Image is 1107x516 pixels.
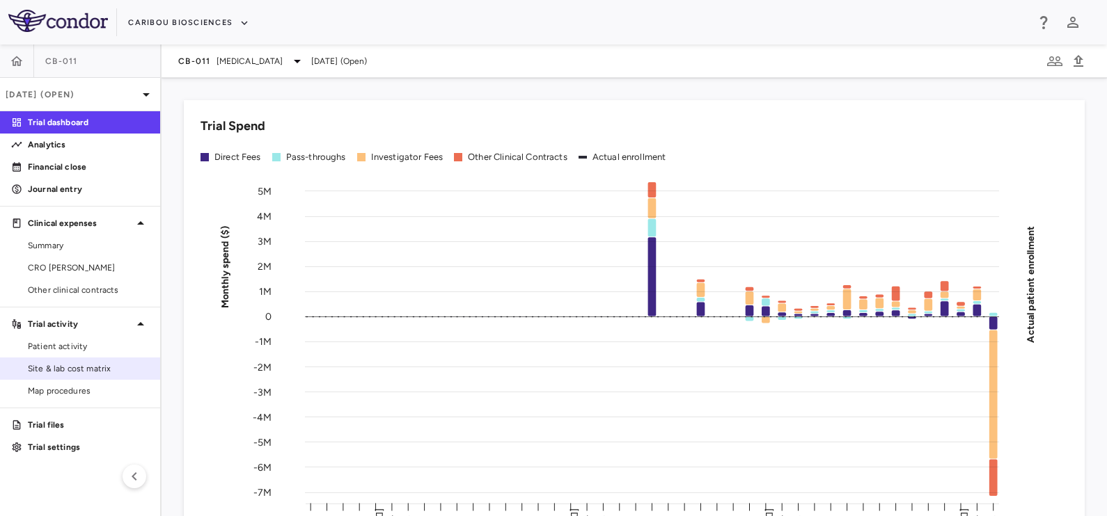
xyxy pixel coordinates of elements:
[257,210,272,222] tspan: 4M
[28,261,149,274] span: CRO [PERSON_NAME]
[128,12,249,34] button: Caribou Biosciences
[371,151,443,163] div: Investigator Fees
[28,116,149,129] p: Trial dashboard
[468,151,567,163] div: Other Clinical Contracts
[259,286,272,298] tspan: 1M
[178,56,211,67] span: CB-011
[592,151,666,163] div: Actual enrollment
[28,340,149,353] span: Patient activity
[28,239,149,252] span: Summary
[265,311,272,323] tspan: 0
[28,318,132,330] p: Trial activity
[253,386,272,398] tspan: -3M
[253,461,272,473] tspan: -6M
[28,362,149,375] span: Site & lab cost matrix
[253,411,272,423] tspan: -4M
[286,151,346,163] div: Pass-throughs
[258,185,272,197] tspan: 5M
[28,217,132,229] p: Clinical expenses
[1025,225,1037,342] tspan: Actual patient enrollment
[253,361,272,373] tspan: -2M
[311,55,368,67] span: [DATE] (Open)
[6,88,138,101] p: [DATE] (Open)
[45,56,78,67] span: CB-011
[217,55,283,67] span: [MEDICAL_DATA]
[201,117,265,136] h6: Trial Spend
[28,419,149,431] p: Trial files
[255,336,272,348] tspan: -1M
[28,284,149,296] span: Other clinical contracts
[253,436,272,448] tspan: -5M
[258,236,272,248] tspan: 3M
[219,225,231,308] tspan: Monthly spend ($)
[258,261,272,273] tspan: 2M
[28,441,149,453] p: Trial settings
[28,183,149,195] p: Journal entry
[28,385,149,397] span: Map procedures
[28,161,149,173] p: Financial close
[8,10,108,32] img: logo-full-SnFGN8VE.png
[214,151,261,163] div: Direct Fees
[253,487,272,499] tspan: -7M
[28,138,149,151] p: Analytics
